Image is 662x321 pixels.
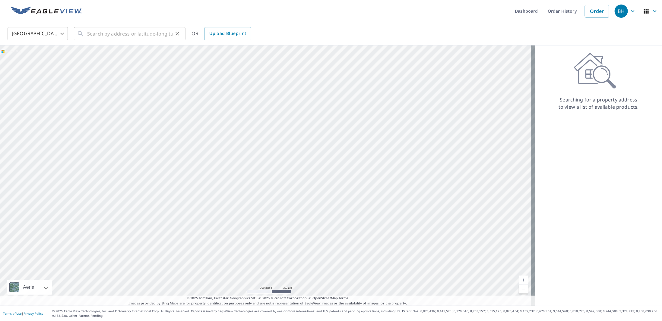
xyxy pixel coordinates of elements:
[585,5,609,17] a: Order
[339,296,349,300] a: Terms
[21,280,37,295] div: Aerial
[192,27,251,40] div: OR
[87,25,173,42] input: Search by address or latitude-longitude
[615,5,628,18] div: BH
[519,285,528,294] a: Current Level 5, Zoom Out
[209,30,246,37] span: Upload Blueprint
[204,27,251,40] a: Upload Blueprint
[52,309,659,318] p: © 2025 Eagle View Technologies, Inc. and Pictometry International Corp. All Rights Reserved. Repo...
[519,276,528,285] a: Current Level 5, Zoom In
[187,296,349,301] span: © 2025 TomTom, Earthstar Geographics SIO, © 2025 Microsoft Corporation, ©
[7,280,52,295] div: Aerial
[3,312,43,315] p: |
[558,96,639,111] p: Searching for a property address to view a list of available products.
[8,25,68,42] div: [GEOGRAPHIC_DATA]
[173,30,182,38] button: Clear
[11,7,82,16] img: EV Logo
[24,311,43,316] a: Privacy Policy
[3,311,22,316] a: Terms of Use
[312,296,338,300] a: OpenStreetMap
